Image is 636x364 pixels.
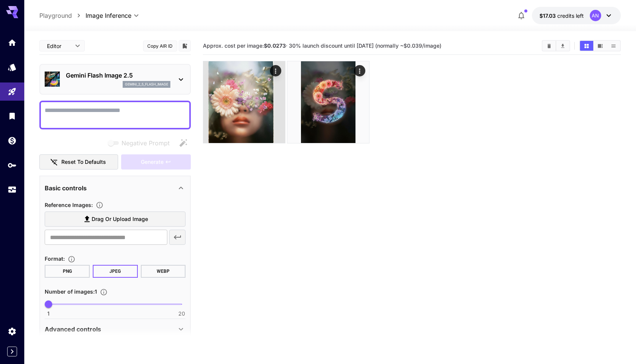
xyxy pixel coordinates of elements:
[8,185,17,194] div: Usage
[539,12,584,20] div: $17.0272
[97,288,111,296] button: Specify how many images to generate in a single request. Each image generation will be charged se...
[45,288,97,295] span: Number of images : 1
[122,138,170,148] span: Negative Prompt
[594,41,607,51] button: Show images in video view
[92,215,148,224] span: Drag or upload image
[143,40,177,51] button: Copy AIR ID
[580,41,593,51] button: Show images in grid view
[8,38,17,47] div: Home
[8,160,17,170] div: API Keys
[354,65,365,76] div: Actions
[539,12,557,19] span: $17.03
[542,40,570,51] div: Clear ImagesDownload All
[203,42,441,49] span: Approx. cost per image: · 30% launch discount until [DATE] (normally ~$0.039/image)
[45,184,87,193] p: Basic controls
[45,265,90,278] button: PNG
[66,71,170,80] p: Gemini Flash Image 2.5
[287,61,369,143] img: 9k=
[203,61,285,143] img: 2Q==
[93,201,106,209] button: Upload a reference image to guide the result. This is needed for Image-to-Image or Inpainting. Su...
[270,65,281,76] div: Actions
[45,325,101,334] p: Advanced controls
[590,10,601,21] div: AN
[557,12,584,19] span: credits left
[8,136,17,145] div: Wallet
[8,62,17,72] div: Models
[47,42,70,50] span: Editor
[181,41,188,50] button: Add to library
[141,265,186,278] button: WEBP
[86,11,131,20] span: Image Inference
[93,265,138,278] button: JPEG
[532,7,621,24] button: $17.0272AN
[47,310,50,317] span: 1
[264,42,286,49] b: $0.0273
[45,255,65,262] span: Format :
[65,255,78,263] button: Choose the file format for the output image.
[8,87,17,96] div: Playground
[39,11,86,20] nav: breadcrumb
[178,310,185,317] span: 20
[39,11,72,20] a: Playground
[542,41,556,51] button: Clear Images
[45,212,185,227] label: Drag or upload image
[607,41,620,51] button: Show images in list view
[45,68,185,91] div: Gemini Flash Image 2.5gemini_2_5_flash_image
[556,41,569,51] button: Download All
[8,111,17,121] div: Library
[579,40,621,51] div: Show images in grid viewShow images in video viewShow images in list view
[8,327,17,336] div: Settings
[45,202,93,208] span: Reference Images :
[7,347,17,356] button: Expand sidebar
[45,320,185,338] div: Advanced controls
[39,154,118,170] button: Reset to defaults
[106,138,176,148] span: Negative prompts are not compatible with the selected model.
[45,179,185,197] div: Basic controls
[125,82,168,87] p: gemini_2_5_flash_image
